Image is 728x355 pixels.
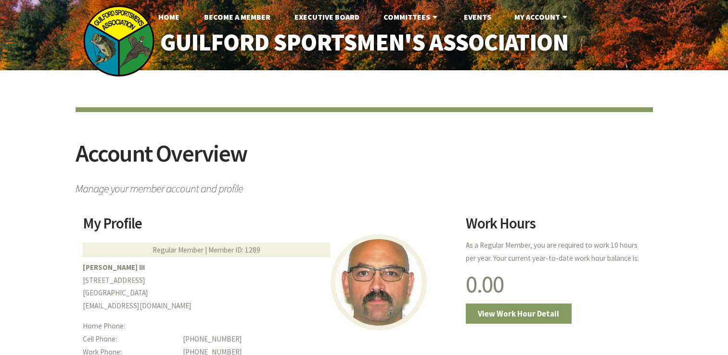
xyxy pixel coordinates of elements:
a: Become A Member [196,7,278,26]
a: Executive Board [287,7,367,26]
p: [STREET_ADDRESS] [GEOGRAPHIC_DATA] [EMAIL_ADDRESS][DOMAIN_NAME] [83,261,454,313]
a: Events [456,7,499,26]
h1: 0.00 [466,272,645,296]
a: Home [151,7,187,26]
dd: [PHONE_NUMBER] [183,333,454,346]
p: As a Regular Member, you are required to work 10 hours per year. Your current year-to-date work h... [466,239,645,265]
span: Manage your member account and profile [76,177,653,194]
h2: My Profile [83,216,454,238]
b: [PERSON_NAME] III [83,263,145,272]
dt: Cell Phone [83,333,176,346]
a: Guilford Sportsmen's Association [140,22,588,63]
a: View Work Hour Detail [466,304,572,324]
a: My Account [507,7,577,26]
a: Committees [376,7,447,26]
img: logo_sm.png [83,5,155,77]
h2: Work Hours [466,216,645,238]
dt: Home Phone [83,320,176,333]
div: Regular Member | Member ID: 1289 [83,242,330,257]
h2: Account Overview [76,141,653,177]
